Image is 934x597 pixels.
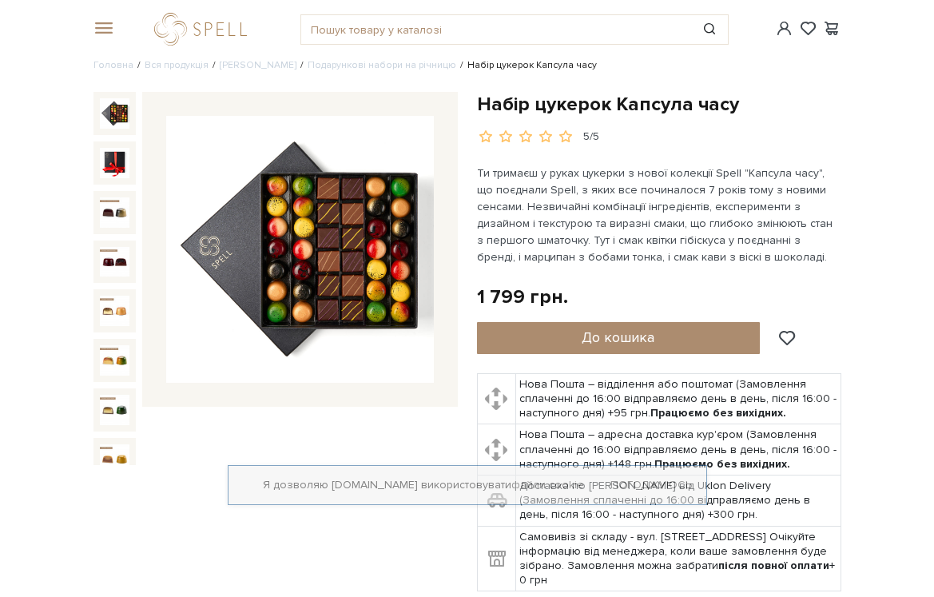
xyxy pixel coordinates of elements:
[610,478,692,492] a: Погоджуюсь
[654,457,790,471] b: Працюємо без вихідних.
[100,197,130,228] img: Набір цукерок Капсула часу
[477,165,841,265] p: Ти тримаєш у руках цукерки з нової колекції Spell "Капсула часу", що поєднали Spell, з яких все п...
[515,373,841,424] td: Нова Пошта – відділення або поштомат (Замовлення сплаченні до 16:00 відправляємо день в день, піс...
[515,424,841,476] td: Нова Пошта – адресна доставка кур'єром (Замовлення сплаченні до 16:00 відправляємо день в день, п...
[691,15,728,44] button: Пошук товару у каталозі
[583,129,599,145] div: 5/5
[100,444,130,475] img: Набір цукерок Капсула часу
[301,15,691,44] input: Пошук товару у каталозі
[100,345,130,376] img: Набір цукерок Капсула часу
[582,328,654,346] span: До кошика
[100,395,130,425] img: Набір цукерок Капсула часу
[100,148,130,178] img: Набір цукерок Капсула часу
[100,247,130,277] img: Набір цукерок Капсула часу
[229,478,706,492] div: Я дозволяю [DOMAIN_NAME] використовувати
[477,92,841,117] h1: Набір цукерок Капсула часу
[511,478,584,492] a: файли cookie
[308,59,456,71] a: Подарункові набори на річницю
[100,98,130,129] img: Набір цукерок Капсула часу
[93,59,133,71] a: Головна
[145,59,209,71] a: Вся продукція
[515,526,841,591] td: Самовивіз зі складу - вул. [STREET_ADDRESS] Очікуйте інформацію від менеджера, коли ваше замовлен...
[650,406,786,420] b: Працюємо без вихідних.
[166,116,433,383] img: Набір цукерок Капсула часу
[477,285,568,309] div: 1 799 грн.
[220,59,296,71] a: [PERSON_NAME]
[477,322,761,354] button: До кошика
[100,296,130,326] img: Набір цукерок Капсула часу
[154,13,254,46] a: logo
[718,559,829,572] b: після повної оплати
[456,58,597,73] li: Набір цукерок Капсула часу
